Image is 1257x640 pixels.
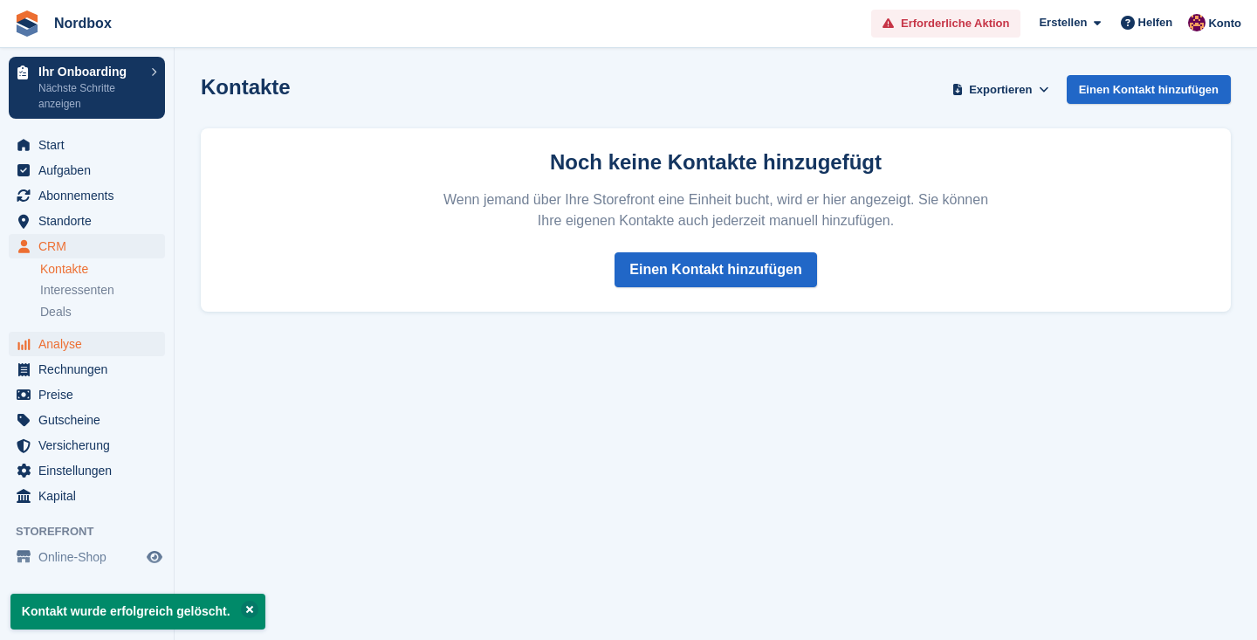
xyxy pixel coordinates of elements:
[440,189,992,231] p: Wenn jemand über Ihre Storefront eine Einheit bucht, wird er hier angezeigt. Sie können Ihre eige...
[38,183,143,208] span: Abonnements
[38,433,143,458] span: Versicherung
[38,133,143,157] span: Start
[38,332,143,356] span: Analyse
[9,158,165,182] a: menu
[40,303,165,321] a: Deals
[40,282,114,299] span: Interessenten
[1067,75,1231,104] a: Einen Kontakt hinzufügen
[16,523,174,540] span: Storefront
[38,382,143,407] span: Preise
[38,158,143,182] span: Aufgaben
[9,545,165,569] a: Speisekarte
[38,234,143,258] span: CRM
[871,10,1020,38] a: Erforderliche Aktion
[9,183,165,208] a: menu
[9,234,165,258] a: menu
[949,75,1053,104] button: Exportieren
[38,357,143,382] span: Rechnungen
[38,545,143,569] span: Online-Shop
[38,80,142,112] p: Nächste Schritte anzeigen
[550,150,882,174] strong: Noch keine Kontakte hinzugefügt
[40,261,165,278] a: Kontakte
[1188,14,1205,31] img: Matheo Damaschke
[40,304,72,320] span: Deals
[9,57,165,119] a: Ihr Onboarding Nächste Schritte anzeigen
[969,81,1032,99] span: Exportieren
[40,281,165,299] a: Interessenten
[9,133,165,157] a: menu
[144,547,165,568] a: Vorschau-Shop
[9,433,165,458] a: menu
[10,594,265,630] p: Kontakt wurde erfolgreich gelöscht.
[47,9,119,38] a: Nordbox
[615,252,816,287] a: Einen Kontakt hinzufügen
[9,332,165,356] a: menu
[901,15,1009,32] span: Erforderliche Aktion
[9,484,165,508] a: menu
[38,209,143,233] span: Standorte
[1208,15,1241,32] span: Konto
[38,458,143,483] span: Einstellungen
[1039,14,1087,31] span: Erstellen
[38,408,143,432] span: Gutscheine
[38,484,143,508] span: Kapital
[9,458,165,483] a: menu
[9,209,165,233] a: menu
[9,357,165,382] a: menu
[201,75,291,99] h1: Kontakte
[14,10,40,37] img: stora-icon-8386f47178a22dfd0bd8f6a31ec36ba5ce8667c1dd55bd0f319d3a0aa187defe.svg
[38,65,142,78] p: Ihr Onboarding
[1138,14,1173,31] span: Helfen
[9,408,165,432] a: menu
[9,382,165,407] a: menu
